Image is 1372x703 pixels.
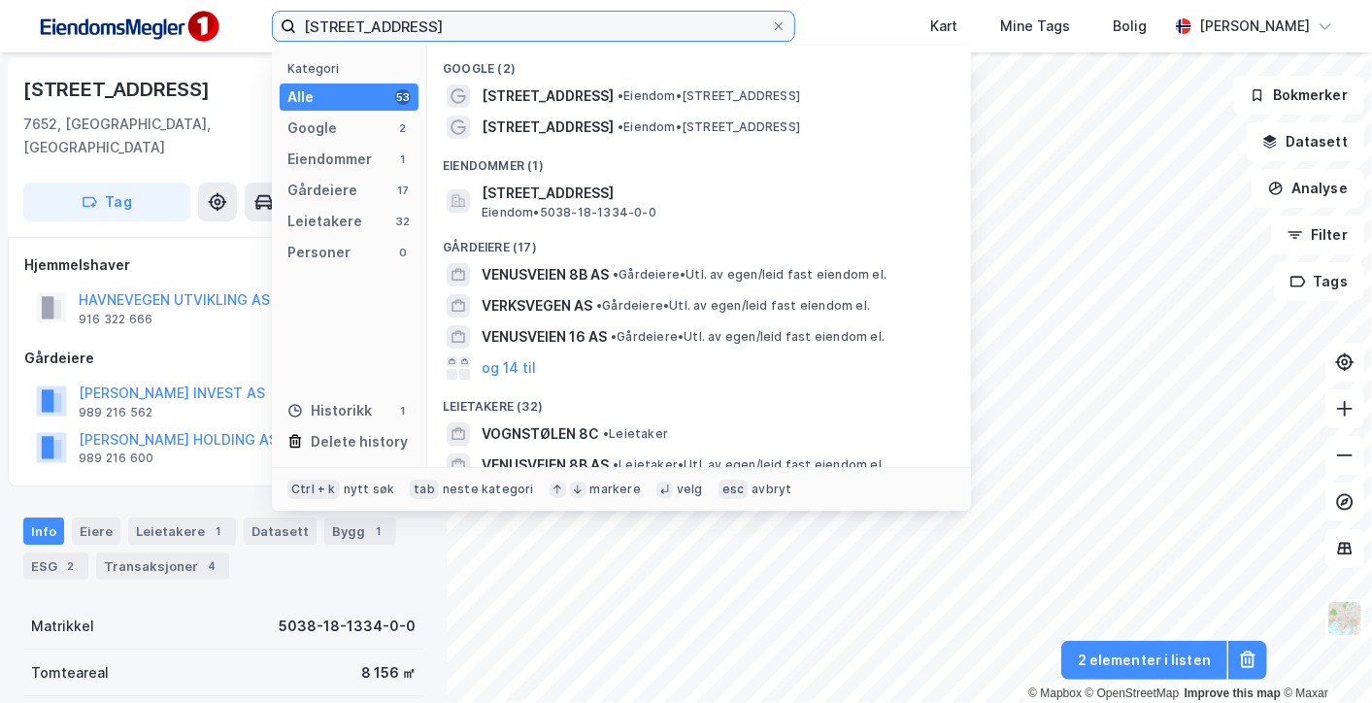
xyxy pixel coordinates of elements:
[596,298,870,314] span: Gårdeiere • Utl. av egen/leid fast eiendom el.
[79,405,152,420] div: 989 216 562
[324,518,396,545] div: Bygg
[287,85,314,109] div: Alle
[1233,76,1364,115] button: Bokmerker
[31,5,225,49] img: F4PB6Px+NJ5v8B7XTbfpPpyloAAAAASUVORK5CYII=
[23,552,88,580] div: ESG
[611,329,885,345] span: Gårdeiere • Utl. av egen/leid fast eiendom el.
[344,482,395,497] div: nytt søk
[443,482,534,497] div: neste kategori
[96,552,229,580] div: Transaksjoner
[613,267,887,283] span: Gårdeiere • Utl. av egen/leid fast eiendom el.
[31,661,109,685] div: Tomteareal
[287,210,362,233] div: Leietakere
[287,61,418,76] div: Kategori
[482,453,609,477] span: VENUSVEIEN 8B AS
[395,89,411,105] div: 53
[427,384,971,418] div: Leietakere (32)
[209,521,228,541] div: 1
[24,347,422,370] div: Gårdeiere
[24,253,422,277] div: Hjemmelshaver
[1252,169,1364,208] button: Analyse
[1275,610,1372,703] div: Kontrollprogram for chat
[752,482,791,497] div: avbryt
[23,183,190,221] button: Tag
[590,482,641,497] div: markere
[1271,216,1364,254] button: Filter
[427,46,971,81] div: Google (2)
[613,267,619,282] span: •
[1274,262,1364,301] button: Tags
[410,480,439,499] div: tab
[613,457,885,473] span: Leietaker • Utl. av egen/leid fast eiendom el.
[1028,686,1082,700] a: Mapbox
[395,151,411,167] div: 1
[287,241,351,264] div: Personer
[482,84,614,108] span: [STREET_ADDRESS]
[279,615,416,638] div: 5038-18-1334-0-0
[72,518,120,545] div: Eiere
[287,179,357,202] div: Gårdeiere
[287,117,337,140] div: Google
[1086,686,1180,700] a: OpenStreetMap
[719,480,749,499] div: esc
[482,205,656,220] span: Eiendom • 5038-18-1334-0-0
[596,298,602,313] span: •
[1199,15,1310,38] div: [PERSON_NAME]
[611,329,617,344] span: •
[287,148,372,171] div: Eiendommer
[618,119,623,134] span: •
[1326,600,1363,637] img: Z
[202,556,221,576] div: 4
[603,426,668,442] span: Leietaker
[482,422,599,446] span: VOGNSTØLEN 8C
[287,399,372,422] div: Historikk
[61,556,81,576] div: 2
[618,119,800,135] span: Eiendom • [STREET_ADDRESS]
[311,430,408,453] div: Delete history
[287,480,340,499] div: Ctrl + k
[1000,15,1070,38] div: Mine Tags
[296,12,771,41] input: Søk på adresse, matrikkel, gårdeiere, leietakere eller personer
[395,120,411,136] div: 2
[427,143,971,178] div: Eiendommer (1)
[482,294,592,318] span: VERKSVEGEN AS
[427,224,971,259] div: Gårdeiere (17)
[930,15,957,38] div: Kart
[482,325,607,349] span: VENUSVEIEN 16 AS
[482,263,609,286] span: VENUSVEIEN 8B AS
[395,403,411,418] div: 1
[23,113,325,159] div: 7652, [GEOGRAPHIC_DATA], [GEOGRAPHIC_DATA]
[79,312,152,327] div: 916 322 666
[613,457,619,472] span: •
[1246,122,1364,161] button: Datasett
[369,521,388,541] div: 1
[1113,15,1147,38] div: Bolig
[23,74,214,105] div: [STREET_ADDRESS]
[31,615,94,638] div: Matrikkel
[618,88,623,103] span: •
[482,182,948,205] span: [STREET_ADDRESS]
[244,518,317,545] div: Datasett
[128,518,236,545] div: Leietakere
[677,482,703,497] div: velg
[482,116,614,139] span: [STREET_ADDRESS]
[1061,641,1227,680] button: 2 elementer i listen
[618,88,800,104] span: Eiendom • [STREET_ADDRESS]
[23,518,64,545] div: Info
[79,451,153,466] div: 989 216 600
[1275,610,1372,703] iframe: Chat Widget
[1185,686,1281,700] a: Improve this map
[395,245,411,260] div: 0
[482,356,536,380] button: og 14 til
[395,214,411,229] div: 32
[603,426,609,441] span: •
[361,661,416,685] div: 8 156 ㎡
[395,183,411,198] div: 17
